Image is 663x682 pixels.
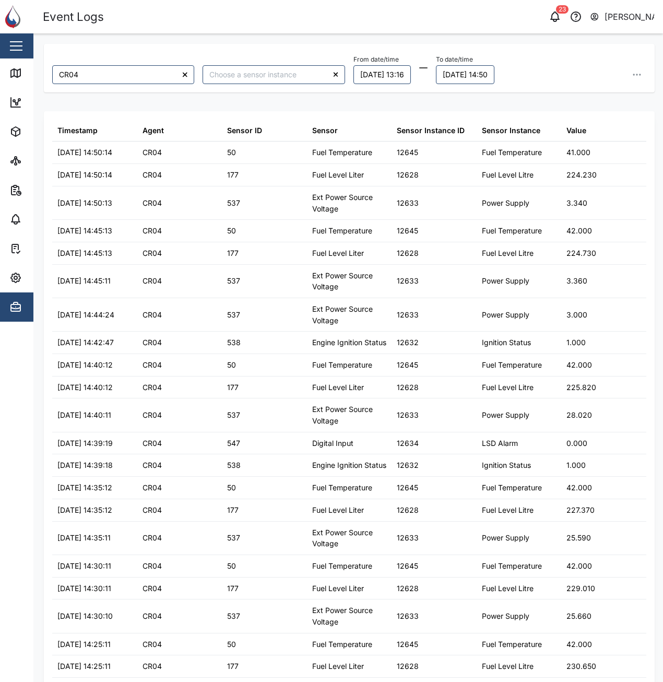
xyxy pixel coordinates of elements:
[27,184,63,196] div: Reports
[312,147,372,158] div: Fuel Temperature
[312,169,364,181] div: Fuel Level Liter
[52,65,194,84] input: Choose an agent
[482,583,534,594] div: Fuel Level Litre
[353,56,399,63] label: From date/time
[605,10,655,23] div: [PERSON_NAME]
[312,382,364,393] div: Fuel Level Liter
[312,125,338,136] div: Sensor
[566,409,592,421] div: 28.020
[143,639,162,650] div: CR04
[397,359,418,371] div: 12645
[482,438,518,449] div: LSD Alarm
[57,359,113,371] div: [DATE] 14:40:12
[143,583,162,594] div: CR04
[57,409,111,421] div: [DATE] 14:40:11
[397,225,418,237] div: 12645
[227,359,236,371] div: 50
[566,248,596,259] div: 224.730
[482,661,534,672] div: Fuel Level Litre
[482,147,542,158] div: Fuel Temperature
[143,275,162,287] div: CR04
[566,639,592,650] div: 42.000
[566,560,592,572] div: 42.000
[27,67,51,79] div: Map
[143,309,162,321] div: CR04
[397,409,419,421] div: 12633
[227,309,240,321] div: 537
[482,169,534,181] div: Fuel Level Litre
[143,147,162,158] div: CR04
[566,225,592,237] div: 42.000
[482,275,529,287] div: Power Supply
[227,532,240,544] div: 537
[312,359,372,371] div: Fuel Temperature
[227,661,239,672] div: 177
[397,248,419,259] div: 12628
[227,583,239,594] div: 177
[143,482,162,493] div: CR04
[397,147,418,158] div: 12645
[397,337,419,348] div: 12632
[566,382,596,393] div: 225.820
[482,460,531,471] div: Ignition Status
[143,409,162,421] div: CR04
[397,560,418,572] div: 12645
[57,532,111,544] div: [DATE] 14:35:11
[57,169,112,181] div: [DATE] 14:50:14
[143,359,162,371] div: CR04
[312,303,387,326] div: Ext Power Source Voltage
[312,504,364,516] div: Fuel Level Liter
[43,8,104,26] div: Event Logs
[57,661,111,672] div: [DATE] 14:25:11
[482,248,534,259] div: Fuel Level Litre
[566,460,586,471] div: 1.000
[27,272,64,284] div: Settings
[566,337,586,348] div: 1.000
[143,532,162,544] div: CR04
[227,482,236,493] div: 50
[397,482,418,493] div: 12645
[397,504,419,516] div: 12628
[57,504,112,516] div: [DATE] 14:35:12
[397,583,419,594] div: 12628
[482,359,542,371] div: Fuel Temperature
[143,438,162,449] div: CR04
[482,639,542,650] div: Fuel Temperature
[143,169,162,181] div: CR04
[143,460,162,471] div: CR04
[312,225,372,237] div: Fuel Temperature
[397,382,419,393] div: 12628
[397,661,419,672] div: 12628
[353,65,411,84] button: 19/08/2025 13:16
[227,337,241,348] div: 538
[143,248,162,259] div: CR04
[566,438,587,449] div: 0.000
[312,560,372,572] div: Fuel Temperature
[227,409,240,421] div: 537
[397,169,419,181] div: 12628
[27,301,58,313] div: Admin
[57,438,113,449] div: [DATE] 14:39:19
[482,610,529,622] div: Power Supply
[227,610,240,622] div: 537
[57,147,112,158] div: [DATE] 14:50:14
[566,169,597,181] div: 224.230
[27,155,52,167] div: Sites
[312,605,387,627] div: Ext Power Source Voltage
[566,610,591,622] div: 25.660
[143,337,162,348] div: CR04
[312,248,364,259] div: Fuel Level Liter
[566,359,592,371] div: 42.000
[57,460,113,471] div: [DATE] 14:39:18
[227,147,236,158] div: 50
[57,337,114,348] div: [DATE] 14:42:47
[5,5,28,28] img: Main Logo
[57,197,112,209] div: [DATE] 14:50:13
[227,275,240,287] div: 537
[482,482,542,493] div: Fuel Temperature
[482,337,531,348] div: Ignition Status
[312,192,387,214] div: Ext Power Source Voltage
[566,583,595,594] div: 229.010
[589,9,655,24] button: [PERSON_NAME]
[143,125,164,136] div: Agent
